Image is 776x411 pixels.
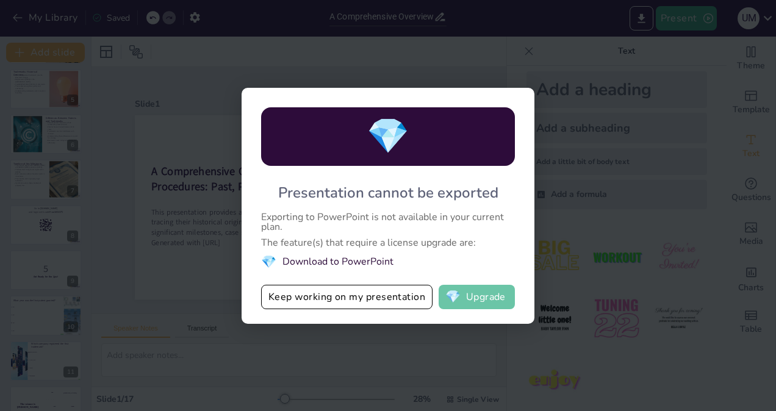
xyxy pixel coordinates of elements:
button: Keep working on my presentation [261,285,433,309]
button: diamondUpgrade [439,285,515,309]
span: diamond [261,254,276,270]
div: Presentation cannot be exported [278,183,498,202]
li: Download to PowerPoint [261,254,515,270]
div: The feature(s) that require a license upgrade are: [261,238,515,248]
span: diamond [367,113,409,160]
div: Exporting to PowerPoint is not available in your current plan. [261,212,515,232]
span: diamond [445,291,461,303]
